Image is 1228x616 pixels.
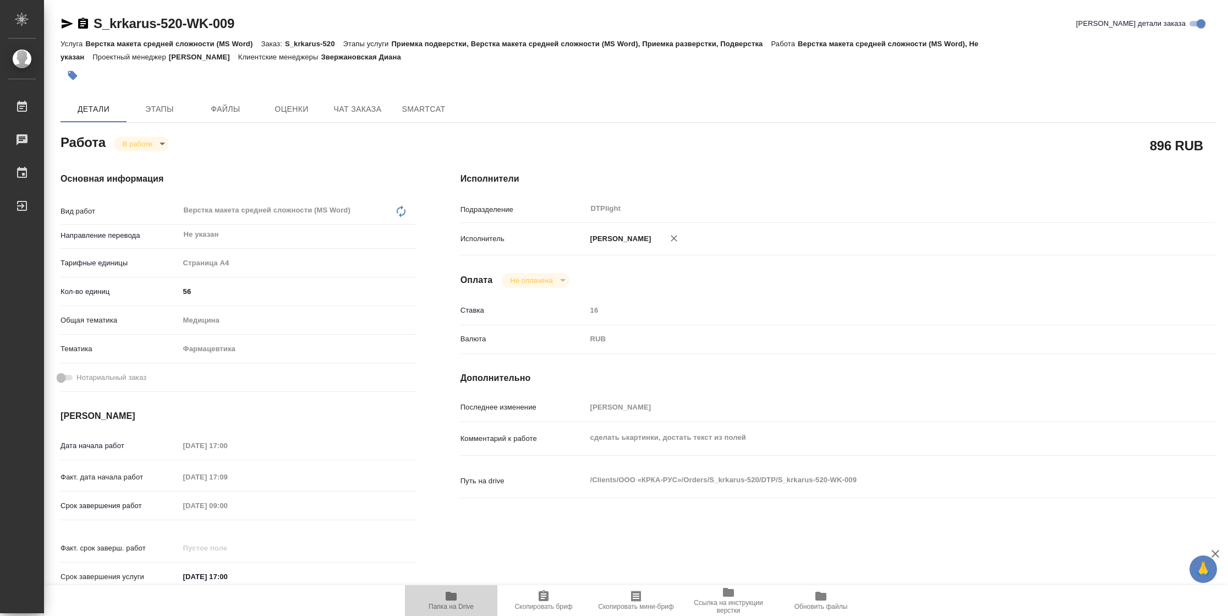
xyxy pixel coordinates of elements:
input: Пустое поле [179,498,276,514]
div: Страница А4 [179,254,416,272]
p: Исполнитель [460,233,586,244]
p: Срок завершения услуги [61,571,179,582]
p: Факт. срок заверш. работ [61,543,179,554]
p: Комментарий к работе [460,433,586,444]
div: Медицина [179,311,416,330]
span: Нотариальный заказ [76,372,146,383]
p: Срок завершения работ [61,500,179,511]
div: Фармацевтика [179,340,416,358]
div: В работе [114,137,169,151]
input: Пустое поле [179,469,276,485]
textarea: сделать ькартинки, достать текст из полей [586,428,1153,447]
a: S_krkarus-520-WK-009 [94,16,234,31]
button: Ссылка на инструкции верстки [682,585,775,616]
h4: Дополнительно [460,372,1216,385]
span: Этапы [133,102,186,116]
p: Валюта [460,334,586,345]
button: 🙏 [1189,555,1217,583]
p: Звержановская Диана [321,53,409,61]
span: Оценки [265,102,318,116]
p: Этапы услуги [343,40,392,48]
span: 🙏 [1194,558,1213,581]
p: Верстка макета средней сложности (MS Word) [85,40,261,48]
span: Файлы [199,102,252,116]
p: Общая тематика [61,315,179,326]
p: Заказ: [261,40,284,48]
span: Ссылка на инструкции верстки [689,599,768,614]
span: Обновить файлы [794,603,848,610]
h2: Работа [61,132,106,151]
button: Скопировать ссылку [76,17,90,30]
p: [PERSON_NAME] [169,53,238,61]
input: ✎ Введи что-нибудь [179,569,276,585]
div: RUB [586,330,1153,348]
input: Пустое поле [179,540,276,556]
h4: Исполнители [460,172,1216,186]
h4: Оплата [460,274,493,287]
p: Подразделение [460,204,586,215]
button: Не оплачена [507,276,556,285]
p: Работа [771,40,798,48]
input: Пустое поле [586,302,1153,318]
button: Скопировать ссылку для ЯМессенджера [61,17,74,30]
button: Скопировать бриф [497,585,590,616]
p: Вид работ [61,206,179,217]
span: Чат заказа [331,102,384,116]
button: Папка на Drive [405,585,497,616]
p: Проектный менеджер [92,53,168,61]
span: [PERSON_NAME] детали заказа [1076,18,1186,29]
h4: Основная информация [61,172,416,186]
p: Тарифные единицы [61,258,179,269]
p: [PERSON_NAME] [586,233,651,244]
p: Путь на drive [460,476,586,487]
button: Добавить тэг [61,63,85,88]
p: Клиентские менеджеры [238,53,321,61]
textarea: /Clients/ООО «КРКА-РУС»/Orders/S_krkarus-520/DTP/S_krkarus-520-WK-009 [586,471,1153,489]
input: Пустое поле [179,438,276,454]
div: В работе [501,273,569,288]
p: Ставка [460,305,586,316]
button: Скопировать мини-бриф [590,585,682,616]
button: В работе [119,139,156,149]
span: SmartCat [397,102,450,116]
p: Тематика [61,344,179,355]
p: S_krkarus-520 [285,40,343,48]
p: Кол-во единиц [61,286,179,297]
input: Пустое поле [586,399,1153,415]
span: Скопировать бриф [514,603,572,610]
p: Направление перевода [61,230,179,241]
input: ✎ Введи что-нибудь [179,284,416,299]
p: Приемка подверстки, Верстка макета средней сложности (MS Word), Приемка разверстки, Подверстка [391,40,771,48]
button: Удалить исполнителя [662,226,686,250]
p: Дата начала работ [61,440,179,451]
span: Папка на Drive [429,603,474,610]
h4: [PERSON_NAME] [61,410,416,423]
p: Последнее изменение [460,402,586,413]
p: Факт. дата начала работ [61,472,179,483]
h2: 896 RUB [1150,136,1203,155]
span: Скопировать мини-бриф [598,603,673,610]
p: Услуга [61,40,85,48]
button: Обновить файлы [775,585,867,616]
span: Детали [67,102,120,116]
